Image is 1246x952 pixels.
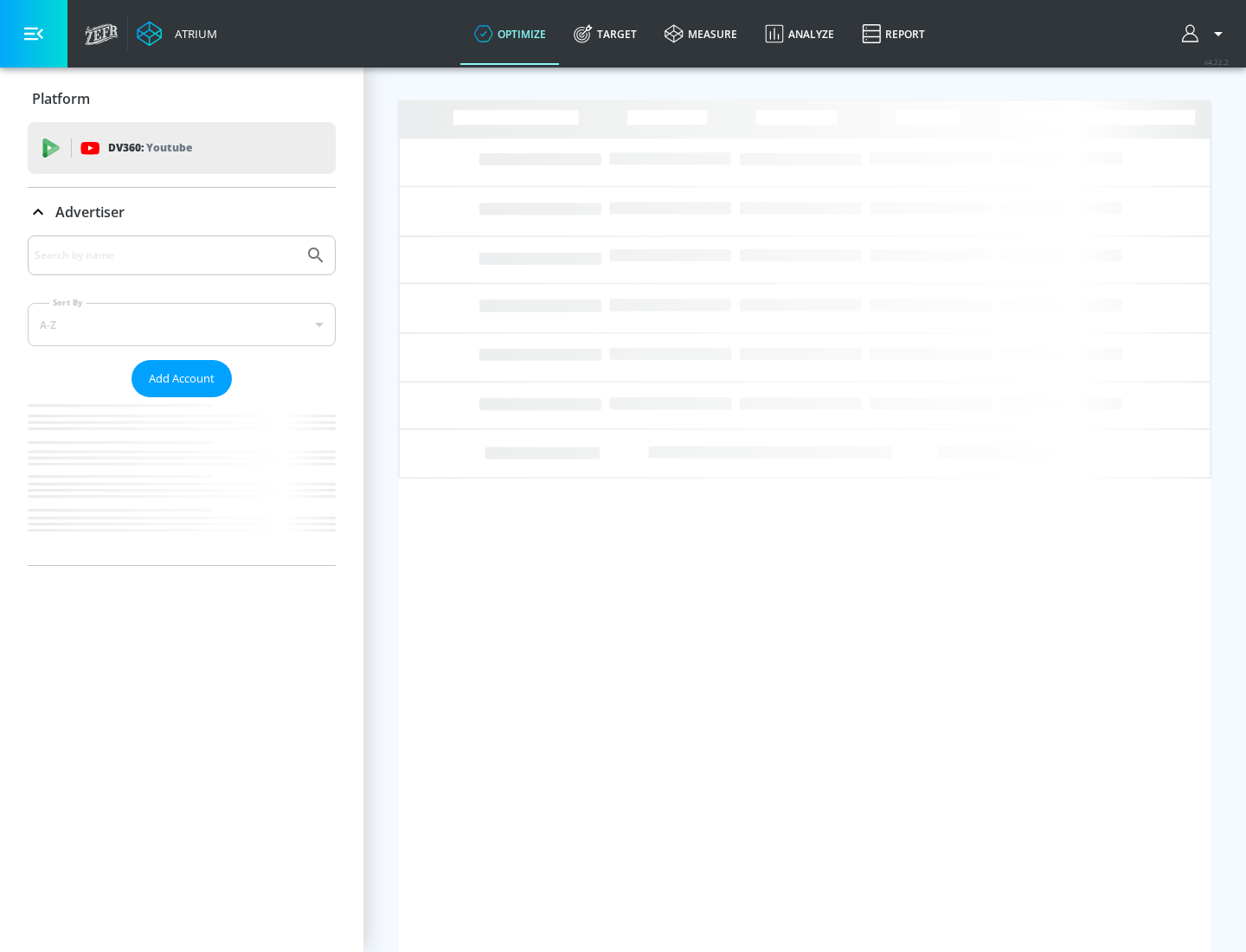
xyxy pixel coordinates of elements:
span: v 4.22.2 [1204,57,1229,67]
label: Sort By [49,297,87,308]
a: measure [651,3,751,65]
p: Advertiser [55,203,125,222]
p: DV360: [108,138,192,158]
a: optimize [460,3,560,65]
span: Add Account [149,369,215,389]
a: Analyze [751,3,848,65]
input: Search by name [35,244,297,267]
p: Platform [32,89,90,108]
div: Platform [28,74,336,123]
div: A-Z [28,303,336,346]
p: Youtube [146,138,192,157]
div: Atrium [168,26,217,42]
a: Atrium [137,21,217,47]
div: Advertiser [28,235,336,565]
div: DV360: Youtube [28,122,336,174]
button: Add Account [132,360,232,397]
div: Advertiser [28,188,336,236]
a: Target [560,3,651,65]
nav: list of Advertiser [28,397,336,565]
a: Report [848,3,939,65]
